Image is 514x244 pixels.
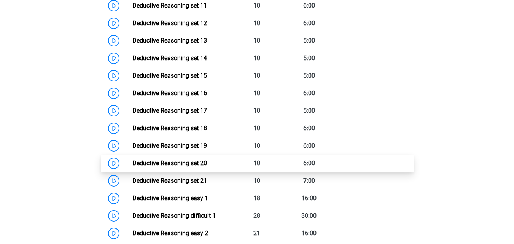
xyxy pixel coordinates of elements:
[132,212,216,219] a: Deductive Reasoning difficult 1
[132,142,207,149] a: Deductive Reasoning set 19
[132,230,208,237] a: Deductive Reasoning easy 2
[132,54,207,62] a: Deductive Reasoning set 14
[132,2,207,9] a: Deductive Reasoning set 11
[132,89,207,97] a: Deductive Reasoning set 16
[132,72,207,79] a: Deductive Reasoning set 15
[132,124,207,132] a: Deductive Reasoning set 18
[132,195,208,202] a: Deductive Reasoning easy 1
[132,177,207,184] a: Deductive Reasoning set 21
[132,37,207,44] a: Deductive Reasoning set 13
[132,107,207,114] a: Deductive Reasoning set 17
[132,159,207,167] a: Deductive Reasoning set 20
[132,19,207,27] a: Deductive Reasoning set 12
